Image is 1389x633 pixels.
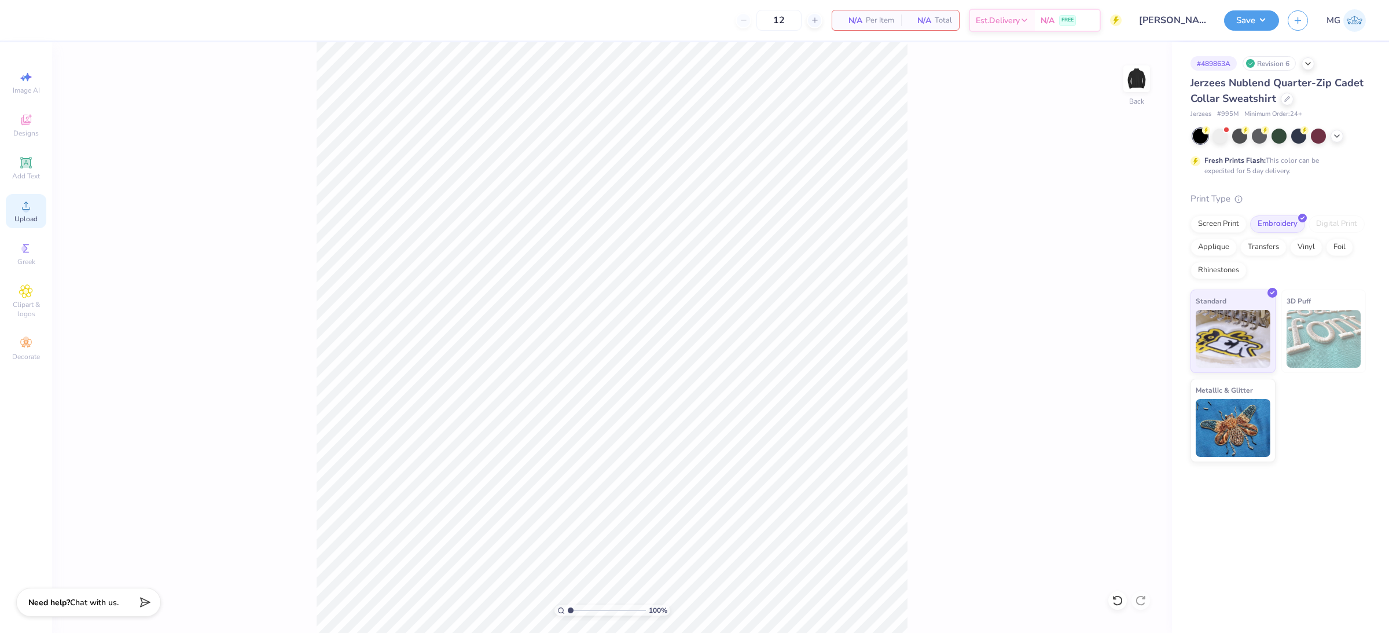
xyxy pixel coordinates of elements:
span: Chat with us. [70,597,119,608]
span: Decorate [12,352,40,361]
div: # 489863A [1190,56,1237,71]
span: 100 % [649,605,667,616]
span: Upload [14,214,38,224]
span: Add Text [12,171,40,181]
span: # 995M [1217,109,1239,119]
div: Screen Print [1190,215,1247,233]
div: Back [1129,96,1144,107]
input: Untitled Design [1130,9,1215,32]
img: Mary Grace [1343,9,1366,32]
img: 3D Puff [1287,310,1361,368]
strong: Need help? [28,597,70,608]
span: FREE [1061,16,1074,24]
div: Transfers [1240,239,1287,256]
img: Metallic & Glitter [1196,399,1270,457]
span: Jerzees [1190,109,1211,119]
span: Metallic & Glitter [1196,384,1253,396]
span: Total [935,14,952,27]
button: Save [1224,10,1279,31]
div: This color can be expedited for 5 day delivery. [1204,155,1347,176]
span: Image AI [13,86,40,95]
div: Print Type [1190,192,1366,206]
div: Digital Print [1309,215,1365,233]
img: Standard [1196,310,1270,368]
div: Embroidery [1250,215,1305,233]
div: Rhinestones [1190,262,1247,279]
a: MG [1326,9,1366,32]
img: Back [1125,67,1148,90]
span: Standard [1196,295,1226,307]
span: MG [1326,14,1340,27]
span: Designs [13,129,39,138]
div: Revision 6 [1243,56,1296,71]
span: Est. Delivery [976,14,1020,27]
span: N/A [1041,14,1054,27]
span: 3D Puff [1287,295,1311,307]
strong: Fresh Prints Flash: [1204,156,1266,165]
div: Vinyl [1290,239,1322,256]
span: Greek [17,257,35,266]
span: Per Item [866,14,894,27]
div: Applique [1190,239,1237,256]
span: N/A [839,14,862,27]
span: Clipart & logos [6,300,46,319]
span: Jerzees Nublend Quarter-Zip Cadet Collar Sweatshirt [1190,76,1364,105]
div: Foil [1326,239,1353,256]
input: – – [756,10,802,31]
span: Minimum Order: 24 + [1244,109,1302,119]
span: N/A [908,14,931,27]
